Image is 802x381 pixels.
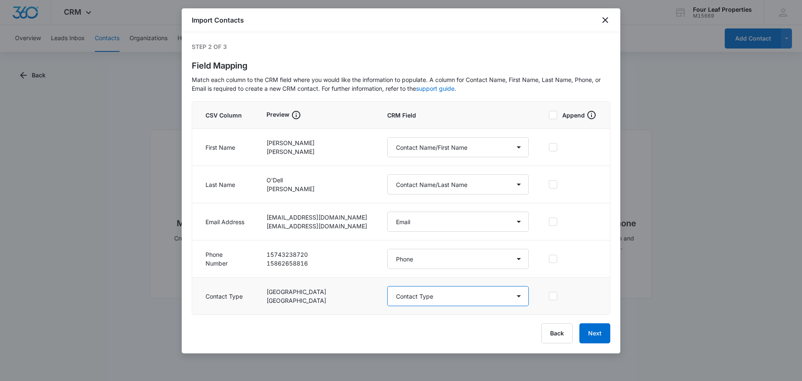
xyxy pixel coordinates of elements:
h1: Field Mapping [192,59,610,72]
p: [PERSON_NAME] [266,138,367,147]
p: [GEOGRAPHIC_DATA] [266,287,367,296]
p: [PERSON_NAME] [266,147,367,156]
p: [EMAIL_ADDRESS][DOMAIN_NAME] [266,213,367,222]
td: Last Name [192,166,256,203]
p: [PERSON_NAME] [266,184,367,193]
p: [GEOGRAPHIC_DATA] [266,296,367,305]
p: O'Dell [266,176,367,184]
p: Match each column to the CRM field where you would like the information to populate. A column for... [192,75,610,93]
p: [EMAIL_ADDRESS][DOMAIN_NAME] [266,222,367,230]
p: Step 2 of 3 [192,42,610,51]
button: Next [579,323,610,343]
td: Phone Number [192,240,256,278]
h1: Import Contacts [192,15,244,25]
button: close [600,15,610,25]
p: 15743238720 [266,250,367,259]
td: Email Address [192,203,256,240]
td: Contact Type [192,278,256,315]
label: Append [549,110,596,120]
div: Preview [266,110,367,120]
span: CSV Column [206,111,246,120]
td: First Name [192,129,256,166]
button: Back [541,323,573,343]
span: CRM Field [387,111,529,120]
a: support guide [416,85,454,92]
p: 15862658816 [266,259,367,268]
